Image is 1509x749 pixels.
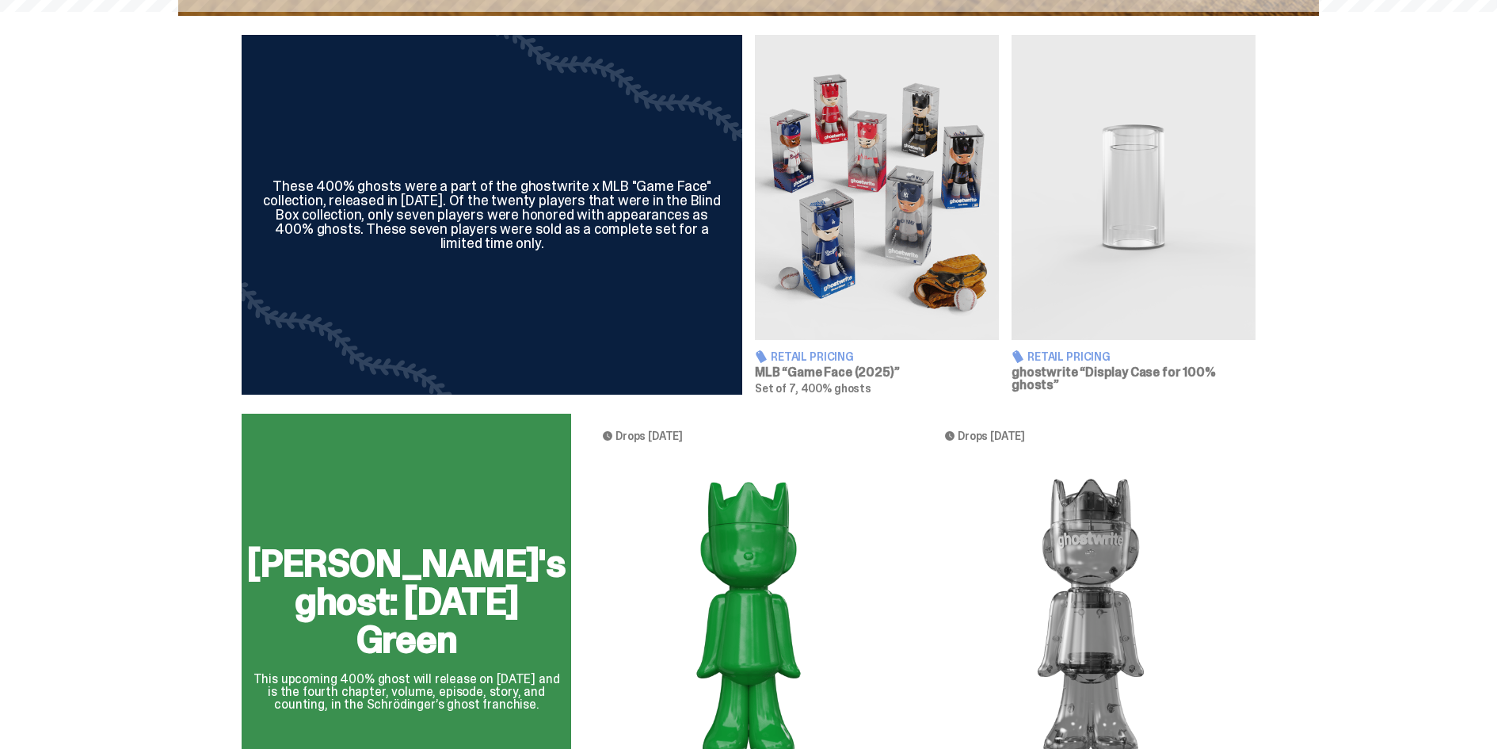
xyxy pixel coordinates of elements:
h2: [PERSON_NAME]'s ghost: [DATE] Green [247,545,566,659]
span: Drops [DATE] [958,430,1025,442]
h3: MLB “Game Face (2025)” [755,366,999,379]
img: Game Face (2025) [755,35,999,340]
span: Drops [DATE] [615,430,683,442]
span: Retail Pricing [771,351,854,362]
a: Game Face (2025) Retail Pricing [755,35,999,395]
div: These 400% ghosts were a part of the ghostwrite x MLB "Game Face" collection, released in [DATE].... [261,179,723,250]
h3: ghostwrite “Display Case for 100% ghosts” [1012,366,1256,392]
span: Set of 7, 400% ghosts [755,381,871,396]
span: Retail Pricing [1027,351,1111,362]
a: Display Case for 100% ghosts Retail Pricing [1012,35,1256,395]
img: Display Case for 100% ghosts [1012,35,1256,340]
p: This upcoming 400% ghost will release on [DATE] and is the fourth chapter, volume, episode, story... [247,673,566,711]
